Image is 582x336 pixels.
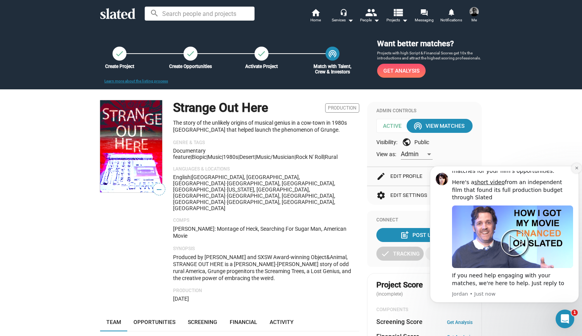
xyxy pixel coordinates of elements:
span: Screening [188,319,217,325]
iframe: Intercom live chat [556,310,574,328]
mat-icon: public [402,138,411,147]
img: Charles Spano [469,7,479,16]
span: [DATE] [173,296,189,302]
mat-icon: arrow_drop_down [346,16,355,25]
span: Active [376,119,414,133]
a: Home [302,8,329,25]
p: Projects with high Script & Financial Scores get 10x the introductions and attract the highest sc... [377,50,482,61]
span: [GEOGRAPHIC_DATA], [GEOGRAPHIC_DATA], [GEOGRAPHIC_DATA] [173,193,335,205]
mat-icon: check [186,49,195,58]
p: [PERSON_NAME]: Montage of Heck, Searching For Sugar Man, American Movie [173,225,359,240]
mat-icon: arrow_drop_down [372,16,381,25]
a: Screening [182,313,223,331]
span: [GEOGRAPHIC_DATA], [GEOGRAPHIC_DATA], [GEOGRAPHIC_DATA] [173,180,335,193]
div: Create Project [94,64,145,69]
span: · [225,193,227,199]
input: Search people and projects [145,7,255,21]
span: — [153,185,165,195]
span: | [255,154,256,160]
button: Edit Settings [376,186,473,205]
div: View Matches [415,119,464,133]
span: · [225,186,227,193]
span: [GEOGRAPHIC_DATA], [GEOGRAPHIC_DATA], [GEOGRAPHIC_DATA] [173,174,300,186]
p: Languages & Locations [173,166,359,172]
a: Get Analysis [377,64,426,78]
span: 1 [572,310,578,316]
mat-icon: settings [376,191,386,200]
span: Opportunities [133,319,175,325]
div: Admin Controls [376,108,473,114]
span: Music [208,154,222,160]
button: Activate Project [255,47,268,61]
span: Admin [401,150,419,158]
p: Synopsis [173,246,359,252]
a: Create Opportunities [184,47,197,61]
h3: Want better matches? [377,38,482,49]
span: Activity [270,319,294,325]
p: Production [173,288,359,294]
a: Messaging [411,8,438,25]
span: Messaging [415,16,434,25]
button: Share [425,247,473,261]
span: · [225,180,227,186]
span: · [225,199,227,205]
a: Learn more about the listing process [104,79,168,83]
button: Charles SpanoMe [465,5,483,26]
mat-icon: arrow_drop_down [400,16,409,25]
div: People [360,16,379,25]
span: 1980s [223,154,238,160]
span: | [238,154,239,160]
button: Tracking [376,247,424,261]
span: Notifications [440,16,462,25]
span: Biopic [192,154,206,160]
div: Connect [376,217,473,223]
a: Financial [223,313,263,331]
mat-icon: forum [420,9,428,16]
span: | [324,154,325,160]
span: Home [310,16,321,25]
button: People [356,8,383,25]
button: Projects [383,8,411,25]
span: | [191,154,192,160]
span: rural [325,154,338,160]
span: English [173,174,191,180]
span: Me [471,16,477,25]
mat-icon: wifi_tethering [328,49,337,58]
div: Activate Project [236,64,287,69]
div: Services [332,16,353,25]
mat-icon: notifications [447,8,455,16]
button: Edit Profile [376,167,473,186]
mat-icon: check [381,249,390,258]
iframe: Intercom notifications message [427,157,582,332]
span: | [222,154,223,160]
span: Project Score [376,280,423,290]
a: Notifications [438,8,465,25]
span: | [206,154,208,160]
span: Projects [386,16,408,25]
span: music/musician [256,154,294,160]
mat-icon: check [115,49,124,58]
span: Financial [230,319,257,325]
div: Match with Talent, Crew & Investors [307,64,358,75]
span: [GEOGRAPHIC_DATA], [GEOGRAPHIC_DATA], [GEOGRAPHIC_DATA] [173,199,335,211]
mat-icon: wifi_tethering [413,121,423,131]
a: Team [100,313,127,331]
p: Comps [173,218,359,224]
a: Match with Talent, Crew & Investors [326,47,339,61]
div: COMPONENTS [376,307,473,313]
mat-icon: edit [376,172,386,181]
button: Services [329,8,356,25]
span: Documentary feature [173,148,206,160]
div: Post Update [402,228,448,242]
h1: Strange Out Here [173,99,268,116]
span: Team [106,319,121,325]
span: Production [325,103,359,113]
